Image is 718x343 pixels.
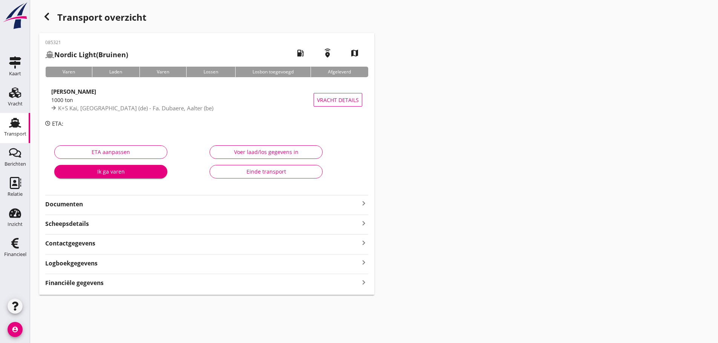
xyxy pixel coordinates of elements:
div: Laden [92,67,139,77]
strong: Contactgegevens [45,239,95,248]
strong: Financiële gegevens [45,279,104,287]
div: Afgeleverd [311,67,368,77]
div: Lossen [186,67,235,77]
div: Inzicht [8,222,23,227]
div: 1000 ton [51,96,314,104]
i: keyboard_arrow_right [359,277,368,287]
strong: Logboekgegevens [45,259,98,268]
div: Relatie [8,192,23,197]
i: keyboard_arrow_right [359,238,368,248]
div: Berichten [5,162,26,166]
a: [PERSON_NAME]1000 tonK+S Kai, [GEOGRAPHIC_DATA] (de) - Fa. Dubaere, Aalter (be)Vracht details [45,83,368,116]
div: Transport [4,131,26,136]
div: Losbon toegevoegd [235,67,311,77]
div: Ik ga varen [60,168,161,175]
i: keyboard_arrow_right [359,218,368,228]
div: Varen [45,67,92,77]
div: Varen [139,67,186,77]
div: Einde transport [216,168,316,175]
div: Transport overzicht [39,9,374,27]
i: keyboard_arrow_right [359,199,368,208]
i: account_circle [8,322,23,337]
i: emergency_share [317,43,338,64]
strong: [PERSON_NAME] [51,88,96,95]
button: Vracht details [314,93,362,107]
button: Voer laad/los gegevens in [210,145,323,159]
i: keyboard_arrow_right [359,258,368,268]
div: Financieel [4,252,26,257]
strong: Scheepsdetails [45,220,89,228]
div: Kaart [9,71,21,76]
button: ETA aanpassen [54,145,167,159]
button: Ik ga varen [54,165,167,178]
strong: Documenten [45,200,359,209]
div: Voer laad/los gegevens in [216,148,316,156]
div: ETA aanpassen [61,148,161,156]
strong: Nordic Light [54,50,96,59]
div: Vracht [8,101,23,106]
span: ETA: [52,120,63,127]
span: Vracht details [317,96,359,104]
i: local_gas_station [290,43,311,64]
i: map [344,43,365,64]
img: logo-small.a267ee39.svg [2,2,29,30]
button: Einde transport [210,165,323,178]
h2: (Bruinen) [45,50,128,60]
p: 085321 [45,39,128,46]
span: K+S Kai, [GEOGRAPHIC_DATA] (de) - Fa. Dubaere, Aalter (be) [58,104,213,112]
